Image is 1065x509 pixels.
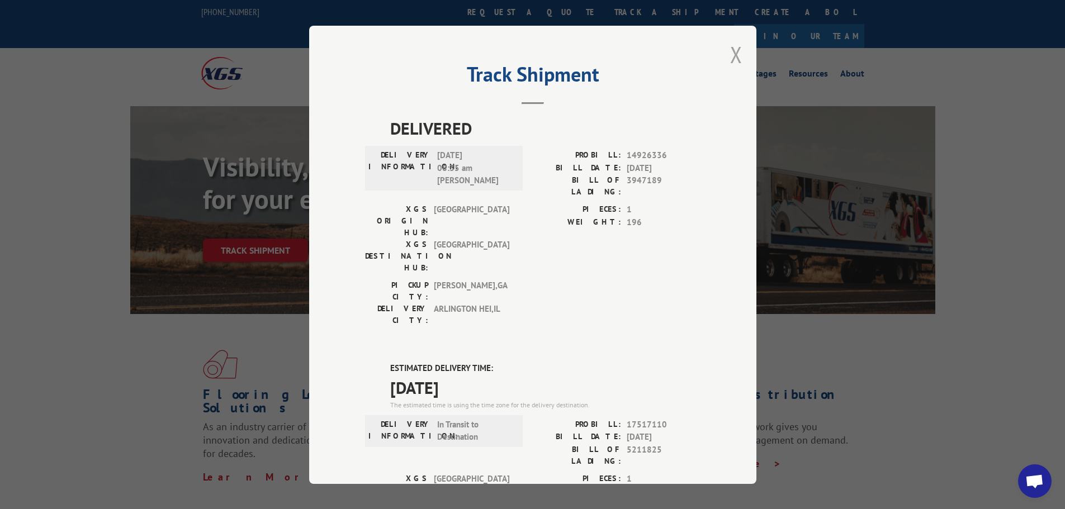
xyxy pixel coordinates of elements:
[437,418,513,443] span: In Transit to Destination
[434,472,509,507] span: [GEOGRAPHIC_DATA]
[434,239,509,274] span: [GEOGRAPHIC_DATA]
[437,149,513,187] span: [DATE] 08:35 am [PERSON_NAME]
[368,418,432,443] label: DELIVERY INFORMATION:
[627,472,700,485] span: 1
[627,431,700,444] span: [DATE]
[627,216,700,229] span: 196
[627,161,700,174] span: [DATE]
[533,174,621,198] label: BILL OF LADING:
[365,203,428,239] label: XGS ORIGIN HUB:
[533,149,621,162] label: PROBILL:
[533,443,621,467] label: BILL OF LADING:
[390,399,700,410] div: The estimated time is using the time zone for the delivery destination.
[434,279,509,303] span: [PERSON_NAME] , GA
[365,66,700,88] h2: Track Shipment
[627,418,700,431] span: 17517110
[730,40,742,69] button: Close modal
[533,418,621,431] label: PROBILL:
[434,303,509,326] span: ARLINGTON HEI , IL
[533,431,621,444] label: BILL DATE:
[533,203,621,216] label: PIECES:
[390,374,700,399] span: [DATE]
[390,362,700,375] label: ESTIMATED DELIVERY TIME:
[533,472,621,485] label: PIECES:
[390,116,700,141] span: DELIVERED
[627,174,700,198] span: 3947189
[368,149,432,187] label: DELIVERY INFORMATION:
[533,216,621,229] label: WEIGHT:
[365,472,428,507] label: XGS ORIGIN HUB:
[1018,464,1052,498] div: Open chat
[434,203,509,239] span: [GEOGRAPHIC_DATA]
[365,279,428,303] label: PICKUP CITY:
[365,239,428,274] label: XGS DESTINATION HUB:
[365,303,428,326] label: DELIVERY CITY:
[627,443,700,467] span: 5211825
[627,149,700,162] span: 14926336
[533,161,621,174] label: BILL DATE:
[627,203,700,216] span: 1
